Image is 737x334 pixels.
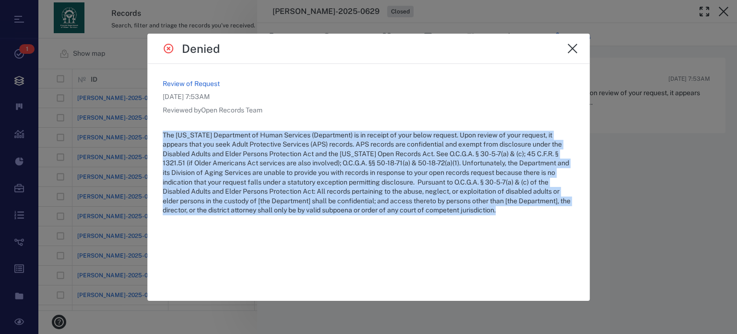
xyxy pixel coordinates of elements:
p: Reviewed by Open Records Team [163,106,574,115]
h4: Denied [182,41,220,56]
span: Pursuant to O.C.G.A. § 30-5-7(a) & (c) of the Disabled Adults and Elder Persons Protection Act: A... [163,178,571,214]
a: Review of Request [163,80,220,87]
p: [DATE] 7:53AM [163,92,574,102]
span: Help [22,7,41,15]
p: The [US_STATE] Department of Human Services (Department) is in receipt of your below request. Upo... [163,131,574,215]
button: close [563,39,582,58]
